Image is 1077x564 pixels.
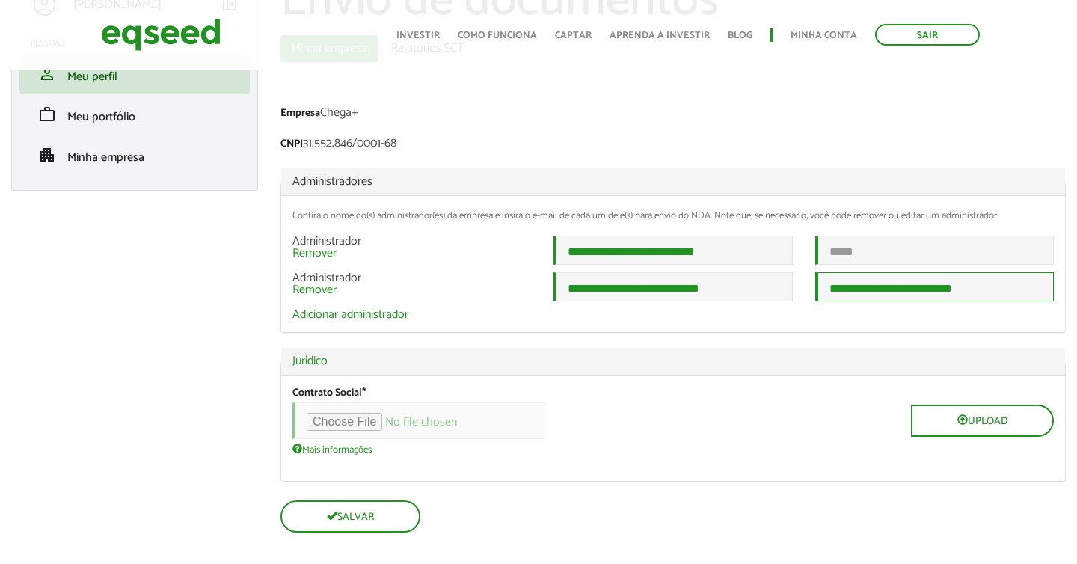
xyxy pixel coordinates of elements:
a: Captar [555,31,592,40]
a: Como funciona [458,31,537,40]
a: apartmentMinha empresa [31,146,239,164]
img: EqSeed [101,15,221,55]
a: workMeu portfólio [31,105,239,123]
a: Aprenda a investir [610,31,710,40]
label: Empresa [280,108,320,119]
li: Meu portfólio [19,94,250,135]
li: Meu perfil [19,54,250,94]
button: Salvar [280,500,420,533]
a: Jurídico [292,355,1054,367]
span: Minha empresa [67,147,144,168]
a: Sair [875,24,980,46]
div: 31.552.846/0001-68 [280,138,1066,153]
a: personMeu perfil [31,65,239,83]
li: Minha empresa [19,135,250,175]
a: Blog [728,31,752,40]
a: Mais informações [292,443,372,455]
a: Remover [292,284,337,296]
div: Administrador [281,272,542,296]
div: Chega+ [280,107,1066,123]
span: work [38,105,56,123]
span: person [38,65,56,83]
button: Upload [911,405,1054,437]
div: Confira o nome do(s) administrador(es) da empresa e insira o e-mail de cada um dele(s) para envio... [292,211,1054,221]
span: apartment [38,146,56,164]
a: Adicionar administrador [292,309,408,321]
a: Minha conta [791,31,857,40]
span: Este campo é obrigatório. [362,384,366,402]
a: Investir [396,31,440,40]
span: Meu portfólio [67,107,135,127]
div: Administrador [281,236,542,260]
span: Meu perfil [67,67,117,87]
a: Remover [292,248,337,260]
label: Contrato Social [292,388,366,399]
label: CNPJ [280,139,303,150]
span: Administradores [292,171,372,191]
